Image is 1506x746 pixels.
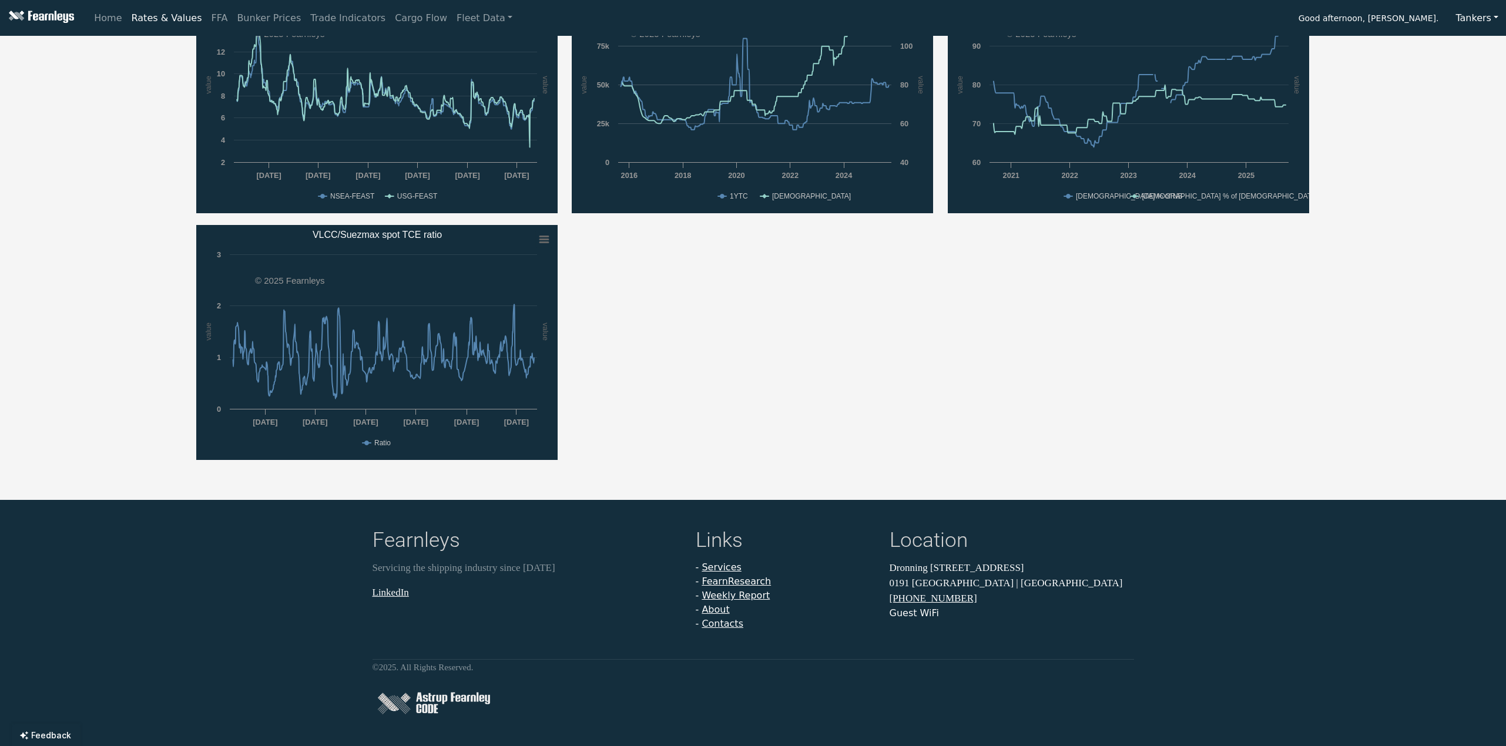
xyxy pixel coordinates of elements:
[216,48,224,56] text: 12
[696,574,876,589] li: -
[597,42,610,51] text: 75k
[1293,76,1302,94] text: value
[1062,171,1078,180] text: 2022
[504,418,528,426] text: [DATE]
[1299,9,1439,29] span: Good afternoon, [PERSON_NAME].
[972,42,981,51] text: 90
[702,604,729,615] a: About
[955,76,964,94] text: value
[890,528,1134,556] h4: Location
[452,6,517,30] a: Fleet Data
[6,11,74,25] img: Fearnleys Logo
[403,418,428,426] text: [DATE]
[972,80,981,89] text: 80
[972,119,981,128] text: 70
[621,171,638,180] text: 2016
[972,158,981,167] text: 60
[203,322,212,341] text: value
[455,171,479,180] text: [DATE]
[1142,192,1318,200] text: [DEMOGRAPHIC_DATA] % of [DEMOGRAPHIC_DATA]
[306,6,390,30] a: Trade Indicators
[696,589,876,603] li: -
[330,192,375,200] text: NSEA-FEAST
[353,418,378,426] text: [DATE]
[696,560,876,574] li: -
[782,171,799,180] text: 2022
[355,171,380,180] text: [DATE]
[729,171,745,180] text: 2020
[220,136,225,145] text: 4
[597,80,610,89] text: 50k
[541,322,550,341] text: value
[220,158,224,167] text: 2
[216,353,220,362] text: 1
[373,528,682,556] h4: Fearnleys
[900,119,908,128] text: 60
[373,560,682,576] p: Servicing the shipping industry since [DATE]
[256,171,281,180] text: [DATE]
[504,171,529,180] text: [DATE]
[890,560,1134,576] p: Dronning [STREET_ADDRESS]
[390,6,452,30] a: Cargo Flow
[312,230,441,240] text: VLCC/Suezmax spot TCE ratio
[1121,171,1137,180] text: 2023
[890,576,1134,591] p: 0191 [GEOGRAPHIC_DATA] | [GEOGRAPHIC_DATA]
[306,171,330,180] text: [DATE]
[900,158,908,167] text: 40
[605,158,609,167] text: 0
[696,617,876,631] li: -
[702,590,770,601] a: Weekly Report
[890,593,977,604] a: [PHONE_NUMBER]
[232,6,306,30] a: Bunker Prices
[1448,7,1506,29] button: Tankers
[675,171,691,180] text: 2018
[253,418,277,426] text: [DATE]
[216,69,224,78] text: 10
[405,171,430,180] text: [DATE]
[216,301,220,310] text: 2
[203,76,212,94] text: value
[1179,171,1196,180] text: 2024
[454,418,478,426] text: [DATE]
[696,603,876,617] li: -
[374,439,391,447] text: Ratio
[127,6,207,30] a: Rates & Values
[702,618,743,629] a: Contacts
[220,113,224,122] text: 6
[772,192,851,200] text: [DEMOGRAPHIC_DATA]
[696,528,876,556] h4: Links
[1238,171,1255,180] text: 2025
[255,275,325,285] text: © 2025 Fearnleys
[836,171,853,180] text: 2024
[579,76,588,94] text: value
[303,418,327,426] text: [DATE]
[1076,192,1183,200] text: [DEMOGRAPHIC_DATA] % of NB
[917,76,926,94] text: value
[900,42,913,51] text: 100
[373,587,409,598] a: LinkedIn
[702,576,771,587] a: FearnResearch
[196,225,558,460] svg: VLCC/Suezmax spot TCE ratio
[216,250,220,259] text: 3
[702,562,741,573] a: Services
[890,606,939,620] button: Guest WiFi
[216,405,220,414] text: 0
[207,6,233,30] a: FFA
[1003,171,1019,180] text: 2021
[89,6,126,30] a: Home
[730,192,748,200] text: 1YTC
[397,192,437,200] text: USG-FEAST
[597,119,610,128] text: 25k
[373,663,474,672] small: © 2025 . All Rights Reserved.
[900,80,908,89] text: 80
[220,92,224,100] text: 8
[541,76,550,94] text: value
